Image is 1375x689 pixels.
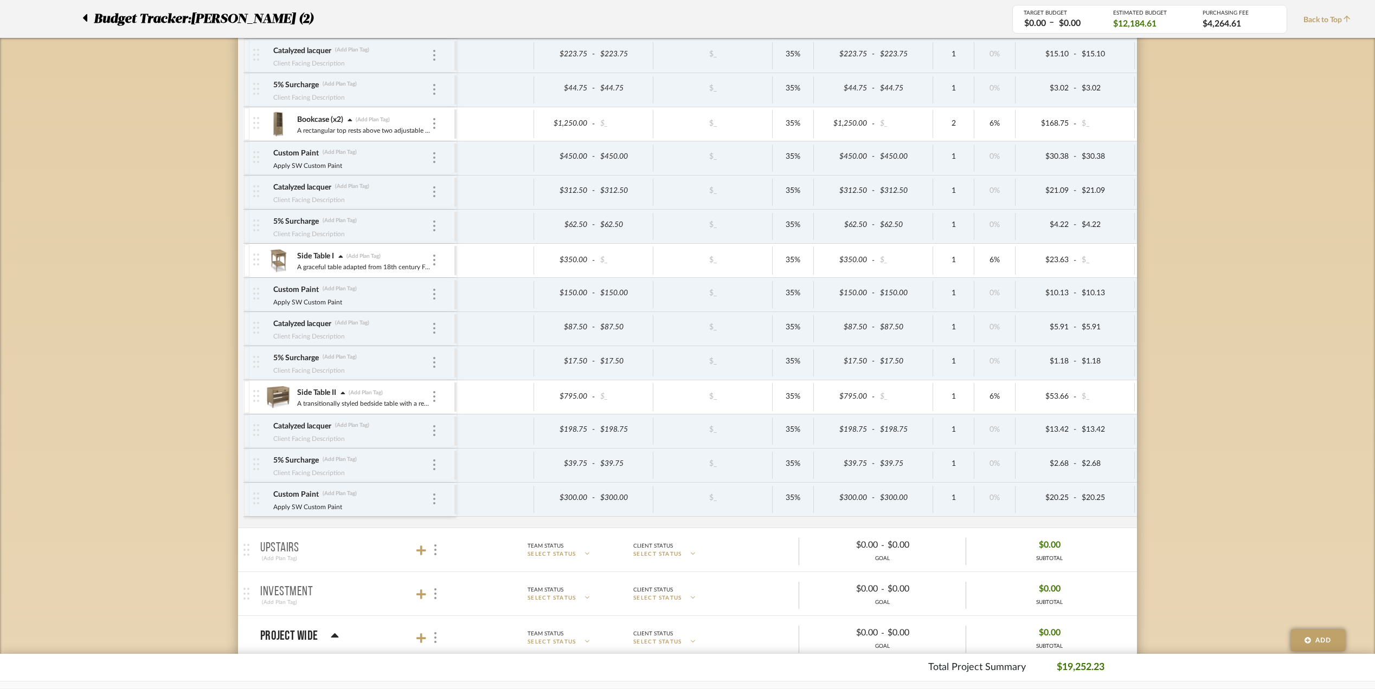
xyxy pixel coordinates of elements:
div: (Add Plan Tag) [322,148,357,156]
div: 1 [936,252,971,268]
div: $0.00 [884,581,957,597]
div: $17.50 [597,354,650,369]
img: vertical-grip.svg [253,83,259,95]
span: $0.00 [1039,537,1061,554]
div: 5% Surcharge [273,353,319,363]
div: $_ [597,389,650,405]
div: $0.00 [808,537,881,554]
div: 1 [936,47,971,62]
mat-expansion-panel-header: 5% Surcharge(Add Plan Tag)Client Facing Description$44.75-$44.75$_35%$44.75-$44.7510%$3.02-$3.02 [243,73,1359,107]
div: 1 [936,183,971,199]
div: $_ [683,149,743,165]
div: $5.91 [1019,320,1072,335]
div: (Add Plan Tag) [355,116,390,123]
span: - [870,185,877,196]
div: $15.10 [1019,47,1072,62]
div: 5% Surcharge [273,217,319,227]
div: $10.13 [1078,285,1132,301]
div: GOAL [799,555,966,563]
span: - [1072,322,1078,333]
div: $_ [683,183,743,199]
span: - [590,424,597,435]
div: $23.63 [1019,252,1072,268]
div: 1 [936,422,971,438]
div: $_ [683,354,743,369]
mat-expansion-panel-header: Upstairs(Add Plan Tag)Team StatusSELECT STATUSClient StatusSELECT STATUS$0.00-$0.00GOAL$0.00SUBTOTAL [238,528,1137,571]
span: - [870,288,877,298]
div: $3.02 [1078,81,1132,96]
span: - [590,255,597,266]
div: SUBTOTAL [1036,599,1063,607]
mat-expansion-panel-header: Catalyzed lacquer(Add Plan Tag)Client Facing Description$87.50-$87.50$_35%$87.50-$87.5010%$5.91-$... [243,312,1359,346]
div: $300.00 [877,490,930,506]
mat-expansion-panel-header: Custom Paint(Add Plan Tag)Apply SW Custom Paint$150.00-$150.00$_35%$150.00-$150.0010%$10.13-$10.13 [243,278,1359,311]
div: Catalyzed lacquer [273,319,332,329]
div: $62.50 [537,217,590,233]
img: 3dots-v.svg [433,459,435,470]
img: vertical-grip.svg [253,390,259,402]
img: ac3ed904-c0ea-4e58-a18b-5863c51a08b6_50x50.jpg [265,248,291,274]
div: GOAL [799,599,966,607]
span: - [590,288,597,298]
span: - [1072,392,1078,402]
div: $30.38 [1078,149,1132,165]
div: 0% [978,285,1012,301]
img: 3dots-v.svg [433,289,435,300]
div: $_ [683,217,743,233]
div: $_ [877,389,930,405]
div: $17.50 [817,354,870,369]
span: - [870,255,877,266]
img: 3dots-v.svg [434,544,436,555]
div: $44.75 [817,81,870,96]
span: - [590,392,597,402]
div: $312.50 [817,183,870,199]
div: (Add Plan Tag) [322,80,357,88]
div: $_ [683,389,743,405]
div: $87.50 [537,320,590,335]
div: $44.75 [877,81,930,96]
div: 35% [776,183,810,199]
div: $21.09 [1019,183,1072,199]
div: $20.25 [1078,490,1132,506]
span: - [590,119,597,129]
div: $4.22 [1078,217,1132,233]
div: Team Status [528,541,563,551]
mat-expansion-panel-header: 5% Surcharge(Add Plan Tag)Client Facing Description$39.75-$39.75$_35%$39.75-$39.7510%$2.68-$2.68 [243,448,1359,482]
span: - [881,583,884,596]
span: - [590,322,597,333]
img: 3dots-v.svg [433,323,435,334]
div: 35% [776,456,810,472]
div: Client Facing Description [273,229,345,239]
div: 0% [978,149,1012,165]
span: - [870,151,877,162]
span: - [590,492,597,503]
div: $17.50 [537,354,590,369]
div: $450.00 [817,149,870,165]
span: - [590,219,597,230]
div: 35% [776,217,810,233]
mat-expansion-panel-header: 5% Surcharge(Add Plan Tag)Client Facing Description$62.50-$62.50$_35%$62.50-$62.5010%$4.22-$4.22 [243,210,1359,243]
mat-expansion-panel-header: Custom Paint(Add Plan Tag)Apply SW Custom Paint$300.00-$300.00$_35%$300.00-$300.0010%$20.25-$20.25 [243,483,1359,516]
mat-expansion-panel-header: Catalyzed lacquer(Add Plan Tag)Client Facing Description$312.50-$312.50$_35%$312.50-$312.5010%$21... [243,175,1359,209]
div: $30.38 [1019,149,1072,165]
div: 5% Surcharge [273,456,319,466]
img: vertical-grip.svg [253,356,259,368]
span: - [1072,492,1078,503]
div: $39.75 [597,456,650,472]
mat-expansion-panel-header: Side Table II(Add Plan Tag)A transitionally styled bedside table with a rectangular top over a ha... [243,380,1359,414]
img: vertical-grip.svg [253,117,259,129]
p: Upstairs [260,542,299,555]
span: - [870,356,877,367]
img: vertical-grip.svg [253,322,259,334]
div: $300.00 [597,490,650,506]
div: $0.00 [808,581,881,597]
div: 6% [978,116,1012,132]
img: 3dots-v.svg [433,357,435,368]
span: - [1072,458,1078,469]
img: 3dots-v.svg [433,255,435,265]
div: (Add Plan Tag) [335,319,370,327]
div: Apply SW Custom Paint [273,502,343,512]
div: 35% [776,354,810,369]
div: Custom Paint [273,490,319,500]
div: 1 [936,320,971,335]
